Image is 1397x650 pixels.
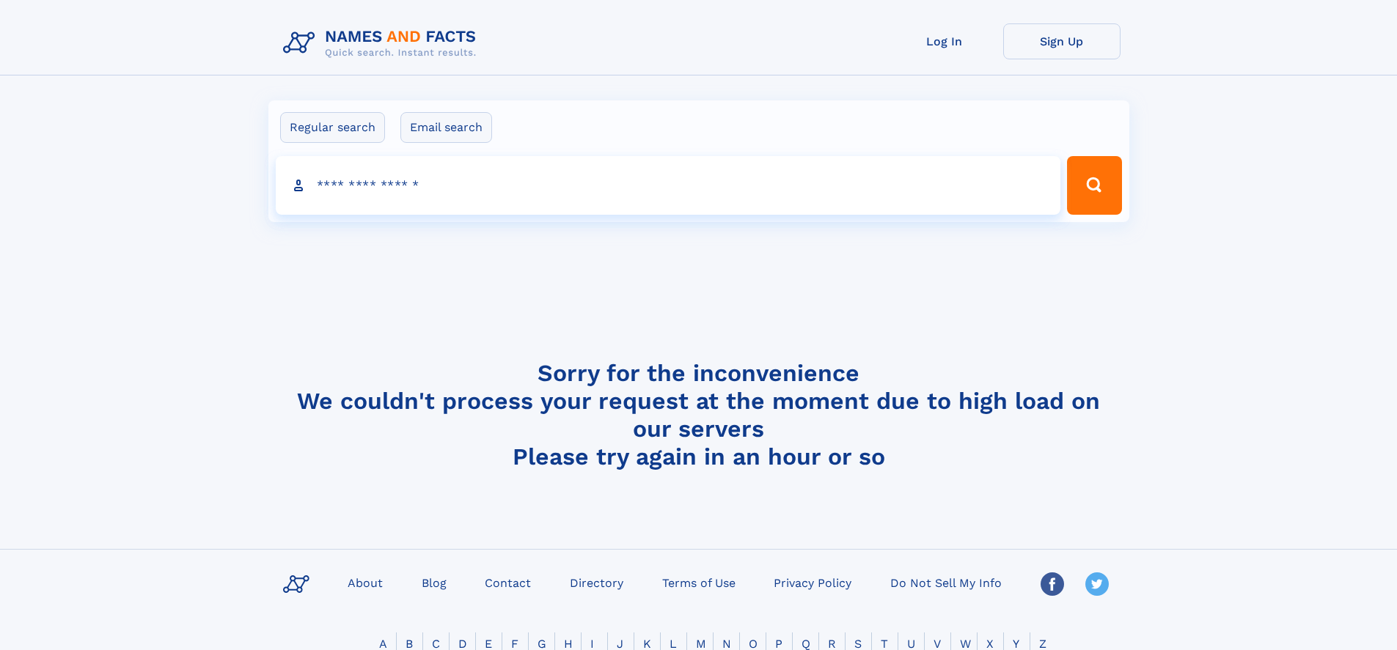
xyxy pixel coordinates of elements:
button: Search Button [1067,156,1121,215]
a: Log In [886,23,1003,59]
a: Do Not Sell My Info [884,572,1008,593]
h4: Sorry for the inconvenience We couldn't process your request at the moment due to high load on ou... [277,359,1121,470]
img: Logo Names and Facts [277,23,488,63]
label: Regular search [280,112,385,143]
a: Blog [416,572,452,593]
a: Terms of Use [656,572,741,593]
img: Twitter [1085,572,1109,596]
a: Privacy Policy [768,572,857,593]
a: Contact [479,572,537,593]
a: Directory [564,572,629,593]
a: Sign Up [1003,23,1121,59]
input: search input [276,156,1061,215]
img: Facebook [1041,572,1064,596]
a: About [342,572,389,593]
label: Email search [400,112,492,143]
